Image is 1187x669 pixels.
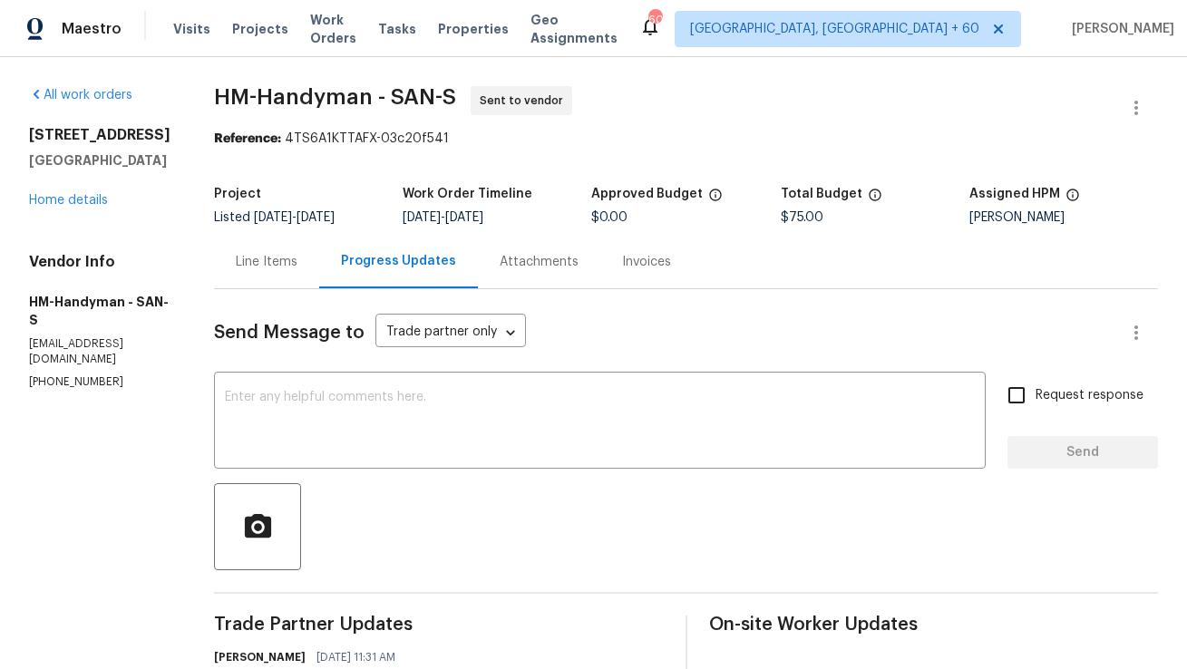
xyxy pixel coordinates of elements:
div: Line Items [236,253,297,271]
h5: Project [214,188,261,200]
div: Invoices [622,253,671,271]
h5: Total Budget [781,188,862,200]
span: [DATE] [445,211,483,224]
span: Maestro [62,20,122,38]
span: $0.00 [591,211,628,224]
span: [PERSON_NAME] [1065,20,1174,38]
span: On-site Worker Updates [709,616,1159,634]
span: The total cost of line items that have been approved by both Opendoor and the Trade Partner. This... [708,188,723,211]
b: Reference: [214,132,281,145]
span: - [254,211,335,224]
span: Properties [438,20,509,38]
span: [GEOGRAPHIC_DATA], [GEOGRAPHIC_DATA] + 60 [690,20,979,38]
p: [EMAIL_ADDRESS][DOMAIN_NAME] [29,336,170,367]
span: The hpm assigned to this work order. [1065,188,1080,211]
span: Geo Assignments [530,11,618,47]
h4: Vendor Info [29,253,170,271]
span: [DATE] [254,211,292,224]
span: [DATE] 11:31 AM [316,648,395,666]
h5: Assigned HPM [969,188,1060,200]
h6: [PERSON_NAME] [214,648,306,666]
span: Visits [173,20,210,38]
span: Listed [214,211,335,224]
span: [DATE] [403,211,441,224]
p: [PHONE_NUMBER] [29,374,170,390]
span: Work Orders [310,11,356,47]
div: Progress Updates [341,252,456,270]
h2: [STREET_ADDRESS] [29,126,170,144]
span: Send Message to [214,324,365,342]
h5: [GEOGRAPHIC_DATA] [29,151,170,170]
div: [PERSON_NAME] [969,211,1158,224]
span: Projects [232,20,288,38]
span: $75.00 [781,211,823,224]
h5: Work Order Timeline [403,188,532,200]
div: 4TS6A1KTTAFX-03c20f541 [214,130,1158,148]
h5: Approved Budget [591,188,703,200]
a: All work orders [29,89,132,102]
div: Attachments [500,253,579,271]
span: HM-Handyman - SAN-S [214,86,456,108]
span: Tasks [378,23,416,35]
span: Sent to vendor [480,92,570,110]
h5: HM-Handyman - SAN-S [29,293,170,329]
span: The total cost of line items that have been proposed by Opendoor. This sum includes line items th... [868,188,882,211]
a: Home details [29,194,108,207]
div: Trade partner only [375,318,526,348]
span: Trade Partner Updates [214,616,664,634]
span: [DATE] [297,211,335,224]
span: Request response [1036,386,1143,405]
div: 603 [648,11,661,29]
span: - [403,211,483,224]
